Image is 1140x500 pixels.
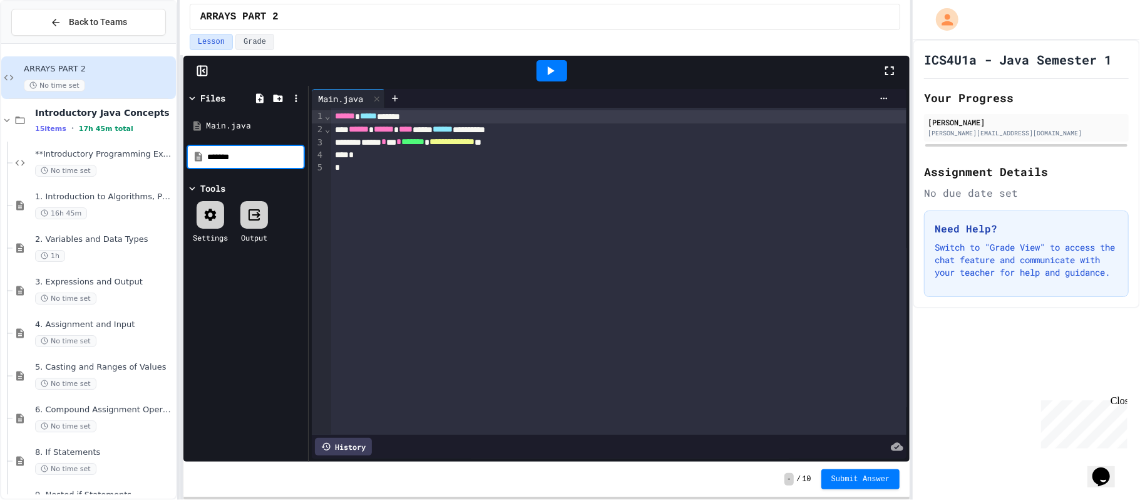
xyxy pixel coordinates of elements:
span: • [71,123,74,133]
span: No time set [35,420,96,432]
button: Back to Teams [11,9,166,36]
iframe: chat widget [1036,395,1127,449]
h2: Assignment Details [924,163,1129,180]
h3: Need Help? [935,221,1118,236]
span: Submit Answer [831,474,890,484]
span: 1. Introduction to Algorithms, Programming, and Compilers [35,192,173,202]
p: Switch to "Grade View" to access the chat feature and communicate with your teacher for help and ... [935,241,1118,279]
span: No time set [35,463,96,475]
button: Grade [235,34,274,50]
div: [PERSON_NAME] [928,117,1125,128]
span: 5. Casting and Ranges of Values [35,362,173,373]
div: 4 [312,149,324,162]
span: 17h 45m total [79,125,133,133]
span: No time set [24,80,85,91]
iframe: chat widget [1087,450,1127,487]
span: ARRAYS PART 2 [200,9,279,24]
div: [PERSON_NAME][EMAIL_ADDRESS][DOMAIN_NAME] [928,128,1125,138]
span: 16h 45m [35,207,87,219]
span: No time set [35,165,96,177]
button: Lesson [190,34,233,50]
div: Main.java [312,92,369,105]
span: No time set [35,378,96,390]
span: Fold line [324,124,331,134]
span: 4. Assignment and Input [35,320,173,330]
div: History [315,438,372,456]
div: My Account [923,5,962,34]
span: No time set [35,335,96,347]
div: No due date set [924,185,1129,201]
span: 2. Variables and Data Types [35,234,173,245]
div: 1 [312,110,324,123]
div: 2 [312,123,324,137]
span: 6. Compound Assignment Operators [35,405,173,415]
span: **Introductory Programming Exercises ** [35,149,173,160]
div: Main.java [312,89,385,108]
span: 8. If Statements [35,447,173,458]
div: Main.java [206,120,304,132]
span: Fold line [324,111,331,121]
span: 3. Expressions and Output [35,277,173,288]
span: 10 [802,474,811,484]
div: Tools [200,182,225,195]
h1: ICS4U1a - Java Semester 1 [924,51,1112,68]
span: - [784,473,794,486]
span: Introductory Java Concepts [35,107,173,118]
span: 1h [35,250,65,262]
span: Back to Teams [69,16,127,29]
div: Files [200,91,225,105]
span: 15 items [35,125,66,133]
span: No time set [35,293,96,305]
div: 3 [312,137,324,150]
div: Chat with us now!Close [5,5,86,80]
h2: Your Progress [924,89,1129,107]
div: Output [241,232,267,243]
span: / [796,474,801,484]
div: 5 [312,162,324,174]
span: ARRAYS PART 2 [24,64,173,75]
button: Submit Answer [821,469,900,489]
div: Settings [193,232,228,243]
